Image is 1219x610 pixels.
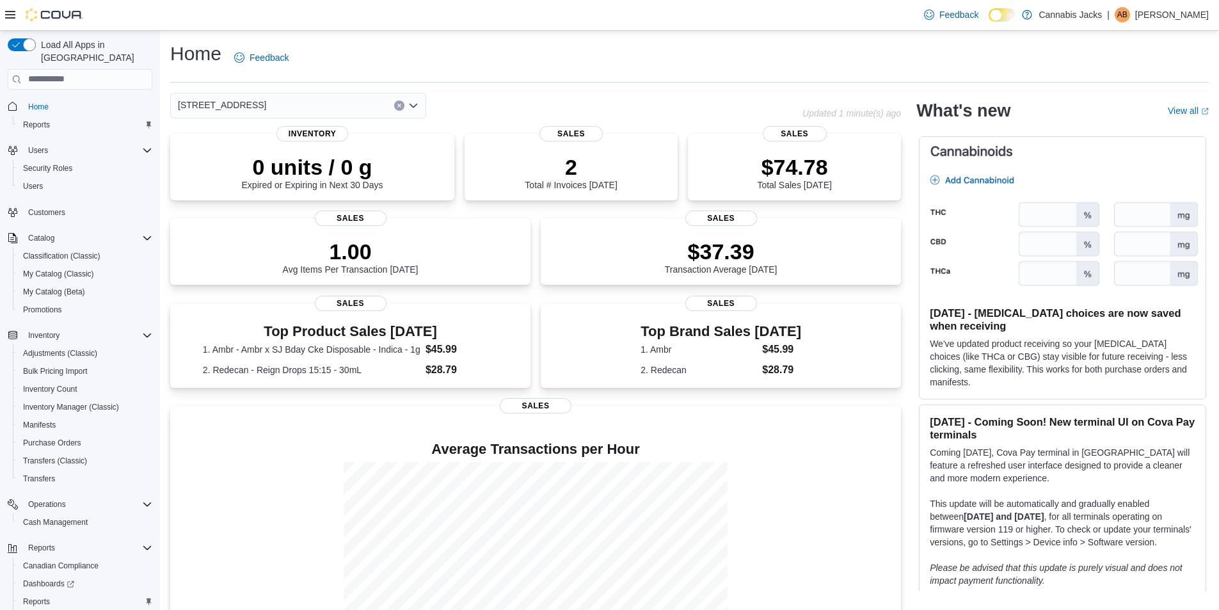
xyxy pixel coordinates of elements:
[28,102,49,112] span: Home
[23,205,70,220] a: Customers
[18,161,77,176] a: Security Roles
[178,97,266,113] span: [STREET_ADDRESS]
[23,497,71,512] button: Operations
[13,159,157,177] button: Security Roles
[18,417,61,433] a: Manifests
[23,540,60,556] button: Reports
[13,247,157,265] button: Classification (Classic)
[250,51,289,64] span: Feedback
[426,342,498,357] dd: $45.99
[408,100,418,111] button: Open list of options
[18,117,152,132] span: Reports
[18,435,86,451] a: Purchase Orders
[18,594,55,609] a: Reports
[18,302,152,317] span: Promotions
[23,204,152,220] span: Customers
[426,362,498,378] dd: $28.79
[28,207,65,218] span: Customers
[18,161,152,176] span: Security Roles
[18,558,152,574] span: Canadian Compliance
[23,120,50,130] span: Reports
[757,154,831,190] div: Total Sales [DATE]
[18,515,152,530] span: Cash Management
[18,576,79,591] a: Dashboards
[23,163,72,173] span: Security Roles
[3,495,157,513] button: Operations
[18,594,152,609] span: Reports
[18,266,152,282] span: My Catalog (Classic)
[283,239,418,264] p: 1.00
[13,575,157,593] a: Dashboards
[18,248,152,264] span: Classification (Classic)
[762,362,801,378] dd: $28.79
[3,326,157,344] button: Inventory
[23,517,88,527] span: Cash Management
[1168,106,1209,116] a: View allExternal link
[203,364,420,376] dt: 2. Redecan - Reign Drops 15:15 - 30mL
[23,143,53,158] button: Users
[18,117,55,132] a: Reports
[1117,7,1127,22] span: AB
[919,2,984,28] a: Feedback
[964,511,1044,522] strong: [DATE] and [DATE]
[23,474,55,484] span: Transfers
[229,45,294,70] a: Feedback
[28,330,60,341] span: Inventory
[13,416,157,434] button: Manifests
[23,366,88,376] span: Bulk Pricing Import
[525,154,617,190] div: Total # Invoices [DATE]
[242,154,383,180] p: 0 units / 0 g
[23,269,94,279] span: My Catalog (Classic)
[23,251,100,261] span: Classification (Classic)
[18,576,152,591] span: Dashboards
[930,415,1195,441] h3: [DATE] - Coming Soon! New terminal UI on Cova Pay terminals
[18,453,92,469] a: Transfers (Classic)
[18,179,152,194] span: Users
[930,337,1195,389] p: We've updated product receiving so your [MEDICAL_DATA] choices (like THCa or CBG) stay visible fo...
[18,284,90,300] a: My Catalog (Beta)
[28,499,66,510] span: Operations
[276,126,348,141] span: Inventory
[242,154,383,190] div: Expired or Expiring in Next 30 Days
[18,179,48,194] a: Users
[757,154,831,180] p: $74.78
[23,305,62,315] span: Promotions
[23,99,152,115] span: Home
[18,558,104,574] a: Canadian Compliance
[28,145,48,156] span: Users
[203,324,498,339] h3: Top Product Sales [DATE]
[203,343,420,356] dt: 1. Ambr - Ambr x SJ Bday Cke Disposable - Indica - 1g
[23,456,87,466] span: Transfers (Classic)
[13,283,157,301] button: My Catalog (Beta)
[18,381,152,397] span: Inventory Count
[23,384,77,394] span: Inventory Count
[23,348,97,358] span: Adjustments (Classic)
[930,497,1195,549] p: This update will be automatically and gradually enabled between , for all terminals operating on ...
[3,229,157,247] button: Catalog
[18,248,106,264] a: Classification (Classic)
[23,143,152,158] span: Users
[13,470,157,488] button: Transfers
[13,177,157,195] button: Users
[23,420,56,430] span: Manifests
[3,141,157,159] button: Users
[180,442,891,457] h4: Average Transactions per Hour
[685,296,757,311] span: Sales
[26,8,83,21] img: Cova
[13,380,157,398] button: Inventory Count
[283,239,418,275] div: Avg Items Per Transaction [DATE]
[18,399,152,415] span: Inventory Manager (Classic)
[3,97,157,116] button: Home
[1135,7,1209,22] p: [PERSON_NAME]
[23,497,152,512] span: Operations
[28,233,54,243] span: Catalog
[3,539,157,557] button: Reports
[18,471,60,486] a: Transfers
[525,154,617,180] p: 2
[989,8,1016,22] input: Dark Mode
[394,100,404,111] button: Clear input
[930,446,1195,485] p: Coming [DATE], Cova Pay terminal in [GEOGRAPHIC_DATA] will feature a refreshed user interface des...
[641,364,757,376] dt: 2. Redecan
[685,211,757,226] span: Sales
[18,346,152,361] span: Adjustments (Classic)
